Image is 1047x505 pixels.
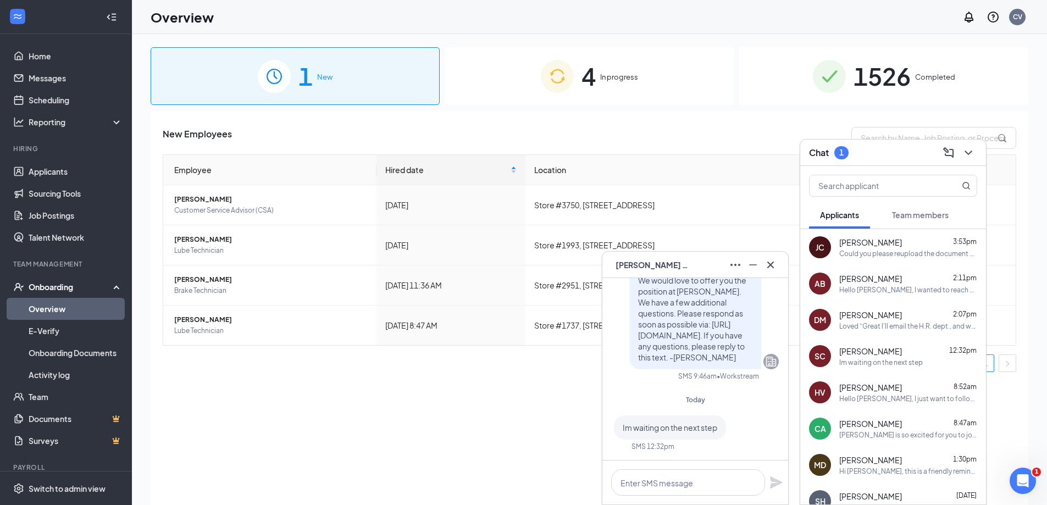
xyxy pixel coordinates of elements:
svg: ComposeMessage [942,146,955,159]
span: Completed [915,71,955,82]
span: [PERSON_NAME] Corona [616,259,693,271]
span: 1526 [854,57,911,95]
span: Great news, [PERSON_NAME]! We would love to offer you the position at [PERSON_NAME]. We have a fe... [638,264,748,362]
th: Employee [163,155,376,185]
li: Next Page [999,354,1016,372]
iframe: Intercom live chat [1010,468,1036,494]
span: 1:30pm [953,455,977,463]
span: Applicants [820,210,859,220]
span: [PERSON_NAME] [839,237,902,248]
button: Ellipses [727,256,744,274]
button: ComposeMessage [940,144,957,162]
div: JC [816,242,824,253]
span: 3:53pm [953,237,977,246]
div: HV [815,387,826,398]
div: MD [814,459,826,470]
svg: WorkstreamLogo [12,11,23,22]
span: New [317,71,333,82]
span: [PERSON_NAME] [839,491,902,502]
div: [DATE] [385,239,517,251]
svg: UserCheck [13,281,24,292]
a: Team [29,386,123,408]
svg: MagnifyingGlass [962,181,971,190]
a: SurveysCrown [29,430,123,452]
button: ChevronDown [960,144,977,162]
div: Payroll [13,463,120,472]
svg: Minimize [746,258,760,271]
div: SMS 12:32pm [631,442,674,451]
svg: Notifications [962,10,976,24]
span: 12:32pm [949,346,977,354]
a: Sourcing Tools [29,182,123,204]
div: Hi [PERSON_NAME], this is a friendly reminder. Your meeting with [PERSON_NAME] for Lube Technicia... [839,467,977,476]
div: [DATE] 11:36 AM [385,279,517,291]
div: Hello [PERSON_NAME], I wanted to reach out to be sure you were still interested in working with [... [839,285,977,295]
svg: Cross [764,258,777,271]
span: Team members [892,210,949,220]
span: [PERSON_NAME] [174,274,368,285]
span: Customer Service Advisor (CSA) [174,205,368,216]
svg: Company [765,355,778,368]
span: [PERSON_NAME] [174,194,368,205]
span: 1 [298,57,313,95]
h1: Overview [151,8,214,26]
div: CV [1013,12,1022,21]
a: Onboarding Documents [29,342,123,364]
svg: Plane [769,476,783,489]
div: Could you please reupload the document using the link on my previous message? I have not received... [839,249,977,258]
span: New Employees [163,127,232,149]
div: [DATE] 8:47 AM [385,319,517,331]
td: Store #3750, [STREET_ADDRESS] [525,185,802,225]
span: [PERSON_NAME] [839,382,902,393]
svg: Settings [13,483,24,494]
svg: Analysis [13,116,24,127]
div: [PERSON_NAME] is so excited for you to join our team! You can earn a bonus of up to $500 when you... [839,430,977,440]
svg: QuestionInfo [987,10,1000,24]
svg: Ellipses [729,258,742,271]
input: Search by Name, Job Posting, or Process [851,127,1016,149]
svg: Collapse [106,12,117,23]
a: Messages [29,67,123,89]
a: DocumentsCrown [29,408,123,430]
button: Minimize [744,256,762,274]
div: SC [815,351,826,362]
a: Overview [29,298,123,320]
div: 1 [839,148,844,157]
span: [PERSON_NAME] [174,314,368,325]
svg: ChevronDown [962,146,975,159]
span: Lube Technician [174,325,368,336]
span: 2:07pm [953,310,977,318]
span: 8:52am [954,382,977,391]
span: 2:11pm [953,274,977,282]
div: Im waiting on the next step [839,358,923,367]
div: Loved “Great I'll email the H.R. dept., and we will proceed asap.” [839,321,977,331]
span: 1 [1032,468,1041,476]
div: SMS 9:46am [678,371,717,381]
div: Reporting [29,116,123,127]
span: [PERSON_NAME] [839,346,902,357]
div: CA [815,423,826,434]
a: E-Verify [29,320,123,342]
div: AB [815,278,826,289]
span: [PERSON_NAME] [839,309,902,320]
a: Home [29,45,123,67]
span: Today [686,396,705,404]
span: [PERSON_NAME] [839,273,902,284]
div: [DATE] [385,199,517,211]
button: Cross [762,256,779,274]
td: Store #2951, [STREET_ADDRESS] [525,265,802,306]
div: Hiring [13,144,120,153]
span: • Workstream [717,371,759,381]
input: Search applicant [810,175,940,196]
span: 8:47am [954,419,977,427]
span: [PERSON_NAME] [839,418,902,429]
button: right [999,354,1016,372]
span: 4 [581,57,596,95]
td: Store #1993, [STREET_ADDRESS] [525,225,802,265]
a: Job Postings [29,204,123,226]
span: [PERSON_NAME] [839,454,902,465]
h3: Chat [809,147,829,159]
a: Talent Network [29,226,123,248]
span: In progress [600,71,638,82]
